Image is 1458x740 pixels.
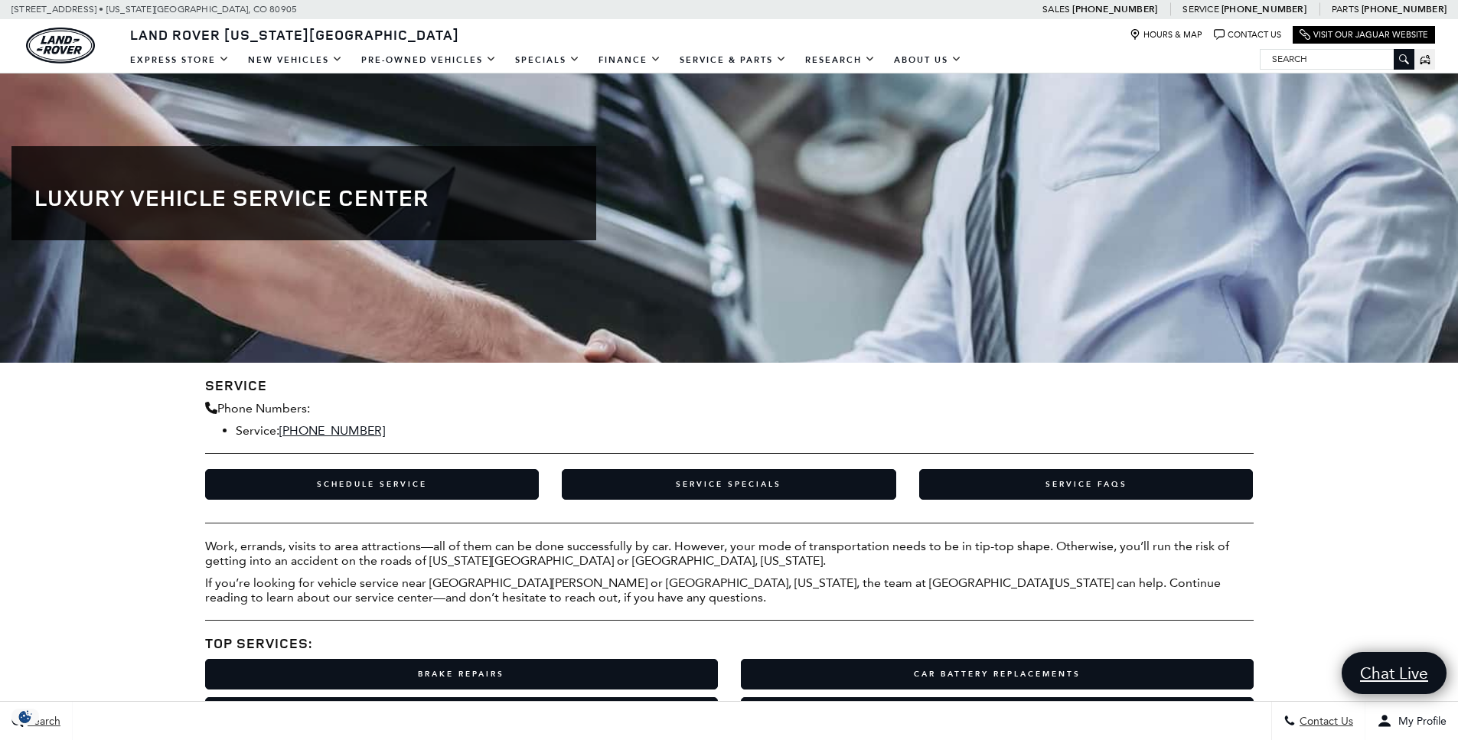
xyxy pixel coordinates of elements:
[121,47,239,73] a: EXPRESS STORE
[205,636,1254,651] h3: Top Services:
[885,47,971,73] a: About Us
[130,25,459,44] span: Land Rover [US_STATE][GEOGRAPHIC_DATA]
[562,469,896,500] a: Service Specials
[205,659,718,689] a: Brake Repairs
[205,575,1254,605] p: If you’re looking for vehicle service near [GEOGRAPHIC_DATA][PERSON_NAME] or [GEOGRAPHIC_DATA], [...
[121,25,468,44] a: Land Rover [US_STATE][GEOGRAPHIC_DATA]
[34,184,573,210] h1: Luxury Vehicle Service Center
[1182,4,1218,15] span: Service
[236,423,279,438] span: Service:
[741,659,1254,689] a: Car Battery Replacements
[1300,29,1428,41] a: Visit Our Jaguar Website
[919,469,1254,500] a: Service FAQs
[1392,715,1447,728] span: My Profile
[239,47,352,73] a: New Vehicles
[1130,29,1202,41] a: Hours & Map
[205,469,540,500] a: Schedule Service
[741,697,1254,728] a: Tire Repairs
[1214,29,1281,41] a: Contact Us
[1365,702,1458,740] button: Open user profile menu
[1261,50,1414,68] input: Search
[1332,4,1359,15] span: Parts
[217,401,310,416] span: Phone Numbers:
[1042,4,1070,15] span: Sales
[589,47,670,73] a: Finance
[121,47,971,73] nav: Main Navigation
[1362,3,1447,15] a: [PHONE_NUMBER]
[8,709,43,725] section: Click to Open Cookie Consent Modal
[796,47,885,73] a: Research
[1072,3,1157,15] a: [PHONE_NUMBER]
[1296,715,1353,728] span: Contact Us
[352,47,506,73] a: Pre-Owned Vehicles
[205,378,1254,393] h3: Service
[8,709,43,725] img: Opt-Out Icon
[26,28,95,64] img: Land Rover
[279,423,385,438] a: [PHONE_NUMBER]
[506,47,589,73] a: Specials
[1342,652,1447,694] a: Chat Live
[11,4,297,15] a: [STREET_ADDRESS] • [US_STATE][GEOGRAPHIC_DATA], CO 80905
[205,697,718,728] a: Oil Changes
[670,47,796,73] a: Service & Parts
[1352,663,1436,683] span: Chat Live
[1222,3,1306,15] a: [PHONE_NUMBER]
[26,28,95,64] a: land-rover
